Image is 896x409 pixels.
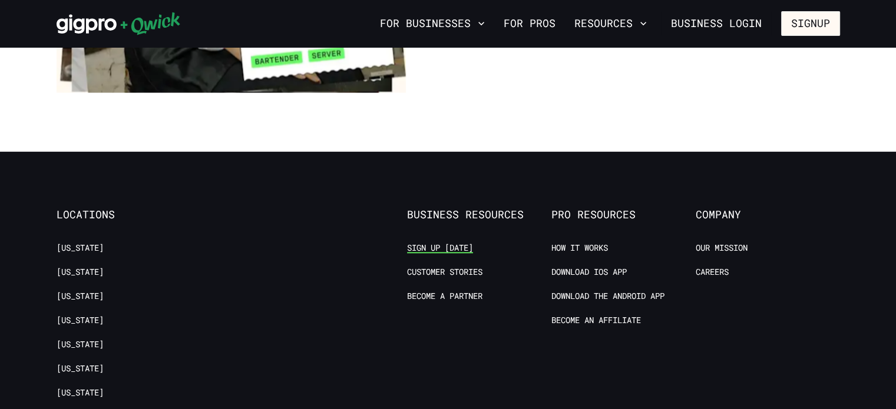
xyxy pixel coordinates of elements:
a: Sign up [DATE] [407,242,473,253]
a: [US_STATE] [57,266,104,277]
a: Customer stories [407,266,482,277]
a: Become an Affiliate [551,314,641,325]
a: [US_STATE] [57,387,104,398]
a: Download the Android App [551,290,664,301]
a: How it Works [551,242,608,253]
a: Become a Partner [407,290,482,301]
a: For Pros [499,14,560,34]
button: Resources [570,14,652,34]
a: [US_STATE] [57,363,104,374]
a: Business Login [661,11,772,36]
button: Signup [781,11,840,36]
span: Locations [57,208,201,221]
span: Business Resources [407,208,551,221]
a: Careers [696,266,729,277]
a: Download IOS App [551,266,627,277]
span: Pro Resources [551,208,696,221]
a: [US_STATE] [57,314,104,325]
button: For Businesses [375,14,490,34]
span: Company [696,208,840,221]
a: [US_STATE] [57,290,104,301]
a: Our Mission [696,242,748,253]
a: [US_STATE] [57,242,104,253]
a: [US_STATE] [57,338,104,350]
